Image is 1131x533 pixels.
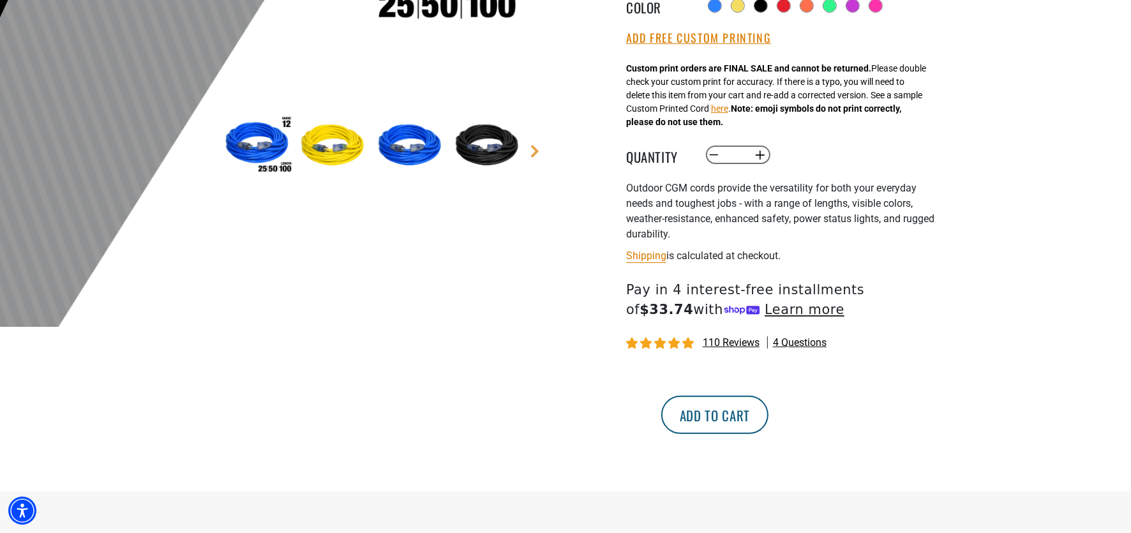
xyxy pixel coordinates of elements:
label: Quantity [626,147,690,163]
div: is calculated at checkout. [626,247,939,264]
span: 4.81 stars [626,338,696,350]
span: Outdoor CGM cords provide the versatility for both your everyday needs and toughest jobs - with a... [626,182,934,240]
a: Next [528,145,541,158]
img: Black [452,109,526,183]
div: Accessibility Menu [8,497,36,525]
span: 4 questions [773,336,827,350]
button: Add to cart [661,396,768,434]
strong: Note: emoji symbols do not print correctly, please do not use them. [626,103,901,127]
img: Blue [375,109,449,183]
a: Shipping [626,250,666,262]
span: 110 reviews [703,336,760,349]
img: Yellow [297,109,371,183]
button: Add Free Custom Printing [626,31,771,45]
button: here [711,102,728,116]
strong: Custom print orders are FINAL SALE and cannot be returned. [626,63,871,73]
div: Please double check your custom print for accuracy. If there is a typo, you will need to delete t... [626,62,926,129]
